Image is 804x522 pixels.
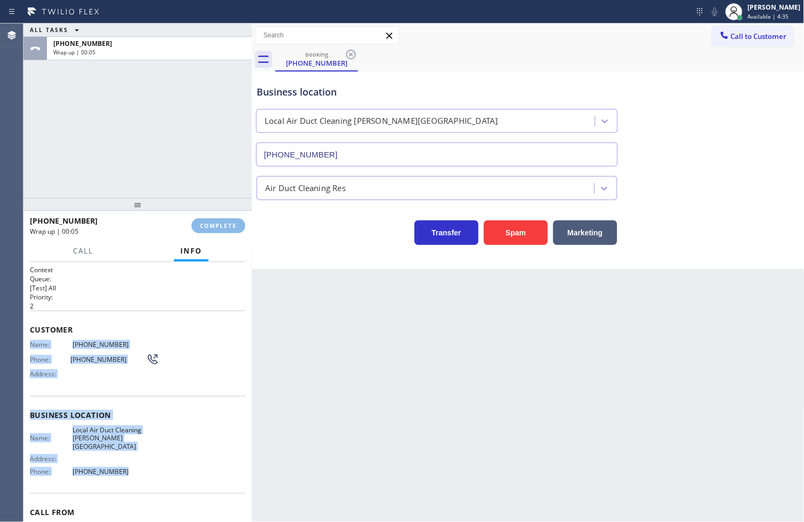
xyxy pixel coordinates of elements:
span: [PHONE_NUMBER] [73,468,153,476]
button: ALL TASKS [23,23,90,36]
span: [PHONE_NUMBER] [30,216,98,226]
span: Wrap up | 00:05 [53,49,95,56]
input: Search [256,27,399,44]
span: Wrap up | 00:05 [30,227,78,236]
button: Call to Customer [712,26,794,46]
input: Phone Number [256,143,618,167]
span: Call to Customer [731,31,787,41]
div: [PERSON_NAME] [748,3,801,12]
span: Local Air Duct Cleaning [PERSON_NAME][GEOGRAPHIC_DATA] [73,426,153,450]
div: Business location [257,85,617,99]
button: Transfer [415,220,479,245]
h2: Queue: [30,274,245,283]
span: Business location [30,410,245,420]
span: Phone: [30,468,73,476]
p: [Test] All [30,283,245,292]
button: Mute [707,4,722,19]
h2: Priority: [30,292,245,302]
button: COMPLETE [192,218,245,233]
span: Call From [30,507,245,517]
span: [PHONE_NUMBER] [70,355,146,363]
h1: Context [30,265,245,274]
div: booking [276,50,357,58]
span: Call [73,246,93,256]
p: 2 [30,302,245,311]
span: COMPLETE [200,222,237,230]
span: Available | 4:35 [748,13,789,20]
span: Address: [30,455,73,463]
button: Spam [484,220,548,245]
span: Address: [30,370,73,378]
div: [PHONE_NUMBER] [276,58,357,68]
div: Local Air Duct Cleaning [PERSON_NAME][GEOGRAPHIC_DATA] [265,115,498,128]
span: [PHONE_NUMBER] [53,39,112,48]
button: Call [67,241,100,262]
span: Name: [30,434,73,442]
button: Info [174,241,209,262]
span: [PHONE_NUMBER] [73,341,153,349]
span: Phone: [30,355,70,363]
div: Air Duct Cleaning Res [265,182,346,194]
button: Marketing [553,220,617,245]
span: Customer [30,325,245,335]
div: (323) 805-1053 [276,48,357,70]
span: ALL TASKS [30,26,68,34]
span: Info [180,246,202,256]
span: Name: [30,341,73,349]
